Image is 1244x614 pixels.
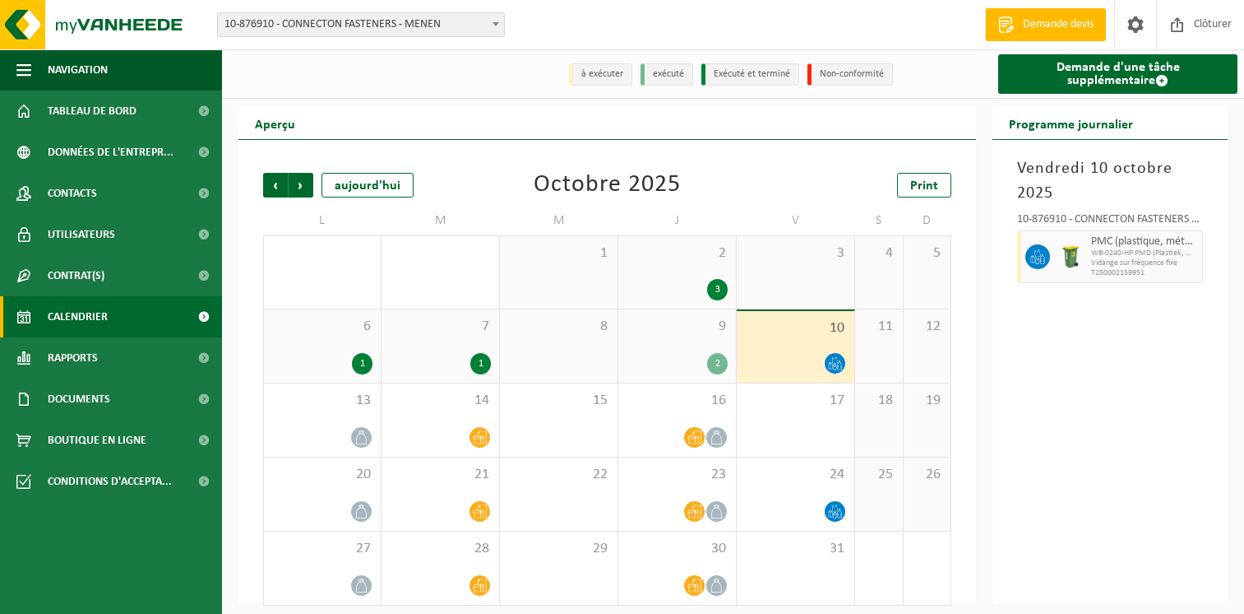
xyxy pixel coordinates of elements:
[1091,258,1198,268] span: Vidange sur fréquence fixe
[48,132,173,173] span: Données de l'entrepr...
[218,13,504,36] span: 10-876910 - CONNECTON FASTENERS - MENEN
[390,392,491,410] span: 14
[272,392,372,410] span: 13
[998,54,1237,94] a: Demande d'une tâche supplémentaire
[272,318,372,336] span: 6
[508,540,609,558] span: 29
[1058,244,1083,269] img: WB-0240-HPE-GN-50
[48,214,115,255] span: Utilisateurs
[390,540,491,558] span: 28
[48,337,98,379] span: Rapports
[745,466,846,484] span: 24
[48,420,146,461] span: Boutique en ligne
[627,244,728,263] span: 2
[48,173,97,214] span: Contacts
[352,353,372,374] div: 1
[707,353,728,374] div: 2
[745,392,846,410] span: 17
[390,318,491,336] span: 7
[912,244,943,263] span: 5
[863,318,895,336] span: 11
[48,91,136,132] span: Tableau de bord
[48,49,108,91] span: Navigation
[569,63,632,86] li: à exécuter
[897,173,951,198] a: Print
[272,466,372,484] span: 20
[745,319,846,337] span: 10
[272,540,372,558] span: 27
[48,296,108,337] span: Calendrier
[48,461,172,502] span: Conditions d'accepta...
[707,279,728,300] div: 3
[263,173,288,198] span: Précédent
[640,63,693,86] li: exécuté
[508,318,609,336] span: 8
[1091,235,1198,249] span: PMC (plastique, métal, carton boisson) (industriel)
[627,466,728,484] span: 23
[912,318,943,336] span: 12
[701,63,799,86] li: Exécuté et terminé
[1017,214,1203,230] div: 10-876910 - CONNECTON FASTENERS - MENEN
[910,179,938,193] span: Print
[321,173,414,198] div: aujourd'hui
[1091,268,1198,278] span: T250002159951
[1091,249,1198,258] span: WB-0240-HP PMD (Plastiek, Metaal, Drankkartons) (bedrijven)
[289,173,313,198] span: Suivant
[627,392,728,410] span: 16
[863,392,895,410] span: 18
[863,244,895,263] span: 4
[992,107,1149,139] h2: Programme journalier
[508,244,609,263] span: 1
[470,353,491,374] div: 1
[745,244,846,263] span: 3
[737,206,855,235] td: V
[912,466,943,484] span: 26
[627,318,728,336] span: 9
[534,173,681,198] div: Octobre 2025
[985,8,1106,41] a: Demande devis
[618,206,737,235] td: J
[382,206,500,235] td: M
[217,12,505,37] span: 10-876910 - CONNECTON FASTENERS - MENEN
[508,392,609,410] span: 15
[48,379,110,420] span: Documents
[807,63,893,86] li: Non-conformité
[1019,16,1098,33] span: Demande devis
[627,540,728,558] span: 30
[745,540,846,558] span: 31
[390,466,491,484] span: 21
[508,466,609,484] span: 22
[48,255,104,296] span: Contrat(s)
[500,206,618,235] td: M
[238,107,312,139] h2: Aperçu
[855,206,904,235] td: S
[912,392,943,410] span: 19
[1017,156,1203,206] h3: Vendredi 10 octobre 2025
[863,466,895,484] span: 25
[904,206,952,235] td: D
[263,206,382,235] td: L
